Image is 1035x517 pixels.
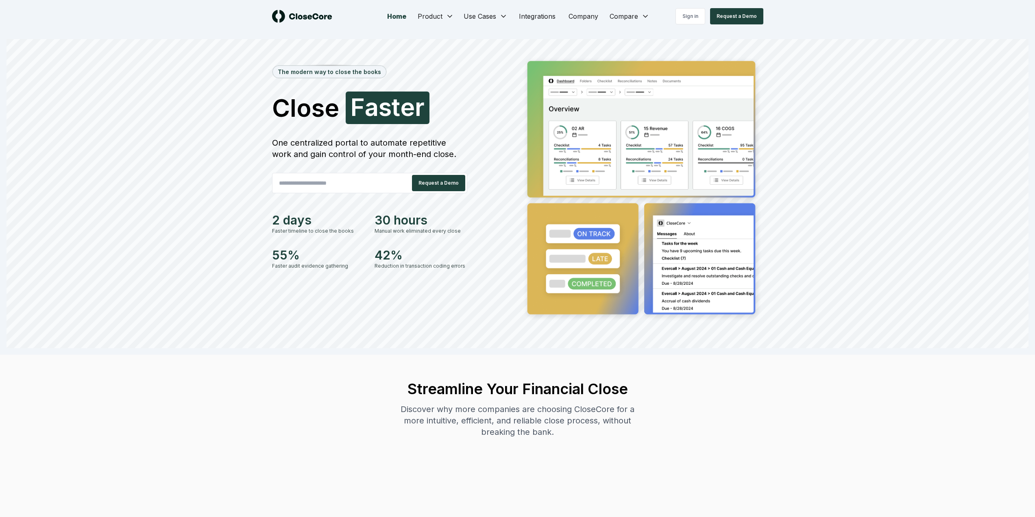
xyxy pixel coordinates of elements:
[365,95,379,119] span: a
[392,95,400,119] span: t
[413,8,459,24] button: Product
[418,11,442,21] span: Product
[412,175,465,191] button: Request a Demo
[675,8,705,24] a: Sign in
[351,95,365,119] span: F
[375,248,467,262] div: 42%
[379,95,392,119] span: s
[375,262,467,270] div: Reduction in transaction coding errors
[272,248,365,262] div: 55%
[710,8,763,24] button: Request a Demo
[400,95,415,119] span: e
[512,8,562,24] a: Integrations
[415,95,425,119] span: r
[521,55,763,323] img: Jumbotron
[273,66,386,78] div: The modern way to close the books
[375,227,467,235] div: Manual work eliminated every close
[393,404,642,438] div: Discover why more companies are choosing CloseCore for a more intuitive, efficient, and reliable ...
[272,96,339,120] span: Close
[272,227,365,235] div: Faster timeline to close the books
[272,137,467,160] div: One centralized portal to automate repetitive work and gain control of your month-end close.
[605,8,654,24] button: Compare
[272,213,365,227] div: 2 days
[610,11,638,21] span: Compare
[393,381,642,397] h2: Streamline Your Financial Close
[459,8,512,24] button: Use Cases
[272,10,332,23] img: logo
[464,11,496,21] span: Use Cases
[381,8,413,24] a: Home
[272,262,365,270] div: Faster audit evidence gathering
[375,213,467,227] div: 30 hours
[562,8,605,24] a: Company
